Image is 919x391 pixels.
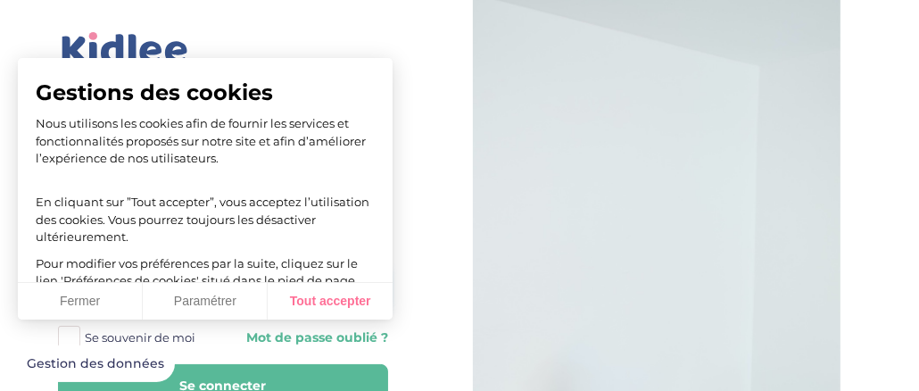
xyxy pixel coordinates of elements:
p: Pour modifier vos préférences par la suite, cliquez sur le lien 'Préférences de cookies' situé da... [36,255,375,290]
span: Gestions des cookies [36,79,375,106]
img: logo_kidlee_bleu [58,29,192,70]
p: Nous utilisons les cookies afin de fournir les services et fonctionnalités proposés sur notre sit... [36,115,375,168]
button: Tout accepter [268,283,393,320]
a: Mot de passe oublié ? [236,329,388,346]
button: Fermer le widget sans consentement [16,345,175,383]
p: En cliquant sur ”Tout accepter”, vous acceptez l’utilisation des cookies. Vous pourrez toujours l... [36,177,375,246]
span: Se souvenir de moi [85,326,195,349]
button: Paramétrer [143,283,268,320]
span: Gestion des données [27,356,164,372]
button: Fermer [18,283,143,320]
